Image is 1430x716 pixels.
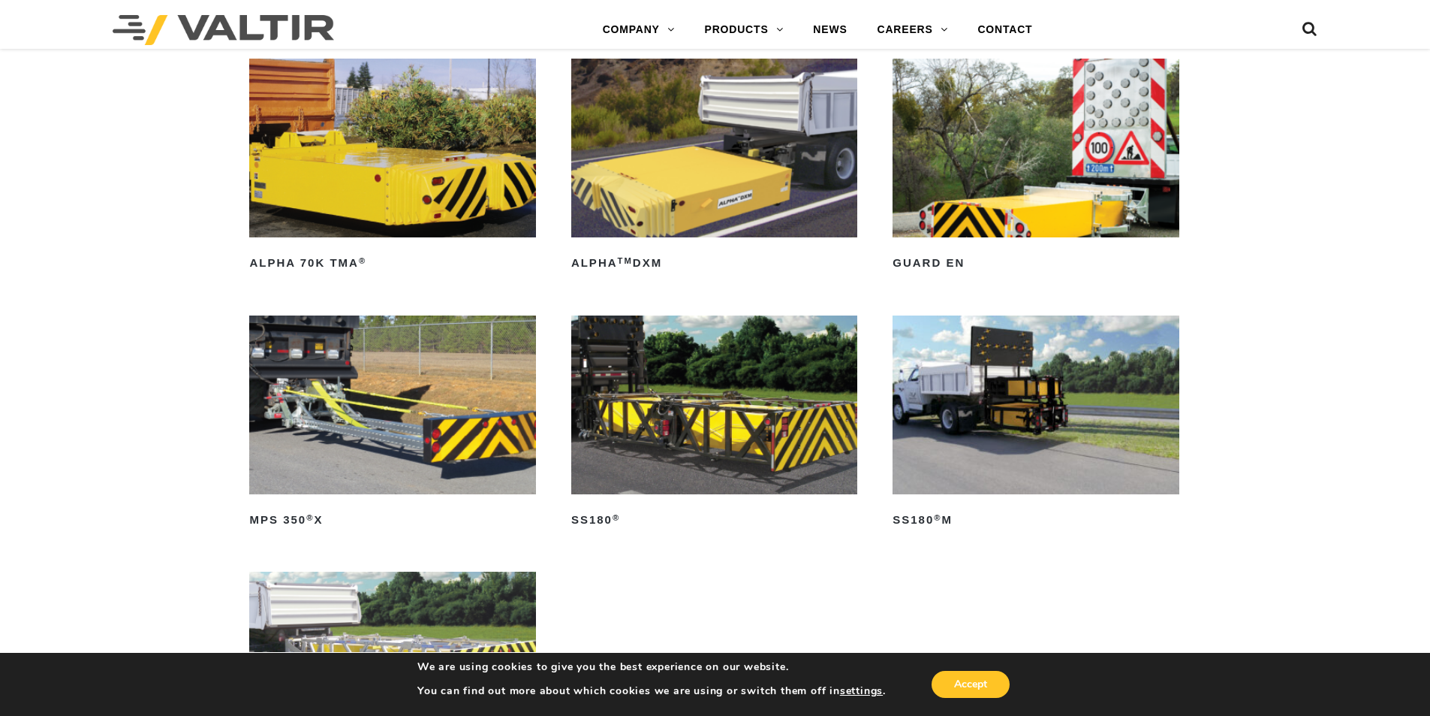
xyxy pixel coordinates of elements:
[249,59,535,275] a: ALPHA 70K TMA®
[690,15,799,45] a: PRODUCTS
[249,251,535,275] h2: ALPHA 70K TMA
[588,15,690,45] a: COMPANY
[417,684,886,698] p: You can find out more about which cookies we are using or switch them off in .
[618,256,633,265] sup: TM
[863,15,963,45] a: CAREERS
[113,15,334,45] img: Valtir
[249,316,535,532] a: MPS 350®X
[359,256,366,265] sup: ®
[893,508,1179,532] h2: SS180 M
[571,59,857,275] a: ALPHATMDXM
[893,59,1179,275] a: GUARD EN
[840,684,883,698] button: settings
[934,513,941,522] sup: ®
[613,513,620,522] sup: ®
[893,251,1179,275] h2: GUARD EN
[571,508,857,532] h2: SS180
[798,15,862,45] a: NEWS
[306,513,314,522] sup: ®
[249,508,535,532] h2: MPS 350 X
[571,251,857,275] h2: ALPHA DXM
[893,316,1179,532] a: SS180®M
[962,15,1047,45] a: CONTACT
[417,660,886,674] p: We are using cookies to give you the best experience on our website.
[571,316,857,532] a: SS180®
[932,671,1010,698] button: Accept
